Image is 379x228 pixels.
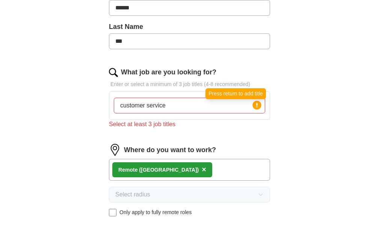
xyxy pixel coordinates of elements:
div: Remote ([GEOGRAPHIC_DATA]) [118,166,199,174]
input: Type a job title and press enter [114,98,265,113]
span: Only apply to fully remote roles [119,208,192,216]
img: search.png [109,68,118,77]
div: Press return to add title [205,88,266,99]
label: Where do you want to work? [124,145,216,155]
div: Select at least 3 job titles [109,120,270,129]
img: location.png [109,144,121,156]
button: × [202,164,206,175]
input: Only apply to fully remote roles [109,209,116,216]
button: Select radius [109,187,270,202]
label: What job are you looking for? [121,67,216,77]
p: Enter or select a minimum of 3 job titles (4-8 recommended) [109,80,270,88]
span: × [202,165,206,174]
span: Select radius [115,190,150,199]
label: Last Name [109,22,270,32]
